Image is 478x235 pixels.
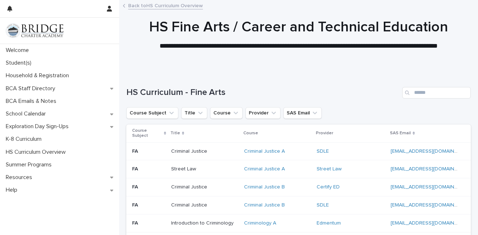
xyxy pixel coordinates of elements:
a: Street Law [317,166,342,172]
button: Title [181,107,207,119]
a: [EMAIL_ADDRESS][DOMAIN_NAME] [391,149,472,154]
p: Criminal Justice [171,184,238,190]
a: Edmentum [317,220,341,226]
a: Criminal Justice B [244,184,285,190]
p: School Calendar [3,110,52,117]
p: BCA Emails & Notes [3,98,62,105]
tr: FACriminal JusticeCriminal Justice A SDLE [EMAIL_ADDRESS][DOMAIN_NAME] [126,142,471,160]
p: K-8 Curriculum [3,136,47,143]
button: Provider [245,107,281,119]
tr: FACriminal JusticeCriminal Justice B Certify ED [EMAIL_ADDRESS][DOMAIN_NAME] [126,178,471,196]
p: FA [132,148,165,155]
h1: HS Fine Arts / Career and Technical Education [126,18,471,36]
input: Search [402,87,471,99]
p: Course [243,129,258,137]
p: Exploration Day Sign-Ups [3,123,74,130]
tr: FACriminal JusticeCriminal Justice B SDLE [EMAIL_ADDRESS][DOMAIN_NAME] [126,196,471,214]
p: Welcome [3,47,35,54]
p: Resources [3,174,38,181]
p: Criminal Justice [171,202,238,208]
button: Course [210,107,243,119]
p: Household & Registration [3,72,75,79]
a: [EMAIL_ADDRESS][DOMAIN_NAME] [391,221,472,226]
a: Certify ED [317,184,340,190]
p: Criminal Justice [171,148,238,155]
a: [EMAIL_ADDRESS][DOMAIN_NAME] [391,166,472,171]
a: Criminal Justice A [244,166,285,172]
button: Course Subject [126,107,178,119]
a: Back toHS Curriculum Overview [128,1,203,9]
a: Criminal Justice A [244,148,285,155]
a: Criminal Justice B [244,202,285,208]
a: [EMAIL_ADDRESS][DOMAIN_NAME] [391,203,472,208]
p: BCA Staff Directory [3,85,61,92]
p: Introduction to Criminology [171,220,238,226]
a: SDLE [317,202,329,208]
tr: FAIntroduction to CriminologyCriminology A Edmentum [EMAIL_ADDRESS][DOMAIN_NAME] [126,214,471,232]
p: FA [132,202,165,208]
p: Provider [316,129,333,137]
p: FA [132,166,165,172]
p: HS Curriculum Overview [3,149,71,156]
a: Criminology A [244,220,276,226]
p: Help [3,187,23,193]
a: SDLE [317,148,329,155]
h1: HS Curriculum - Fine Arts [126,87,399,98]
p: FA [132,220,165,226]
p: Summer Programs [3,161,57,168]
p: Title [170,129,180,137]
p: FA [132,184,165,190]
p: Student(s) [3,60,37,66]
a: [EMAIL_ADDRESS][DOMAIN_NAME] [391,184,472,190]
img: V1C1m3IdTEidaUdm9Hs0 [6,23,64,38]
p: SAS Email [390,129,411,137]
p: Street Law [171,166,238,172]
tr: FAStreet LawCriminal Justice A Street Law [EMAIL_ADDRESS][DOMAIN_NAME] [126,160,471,178]
p: Course Subject [132,127,162,140]
button: SAS Email [283,107,322,119]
